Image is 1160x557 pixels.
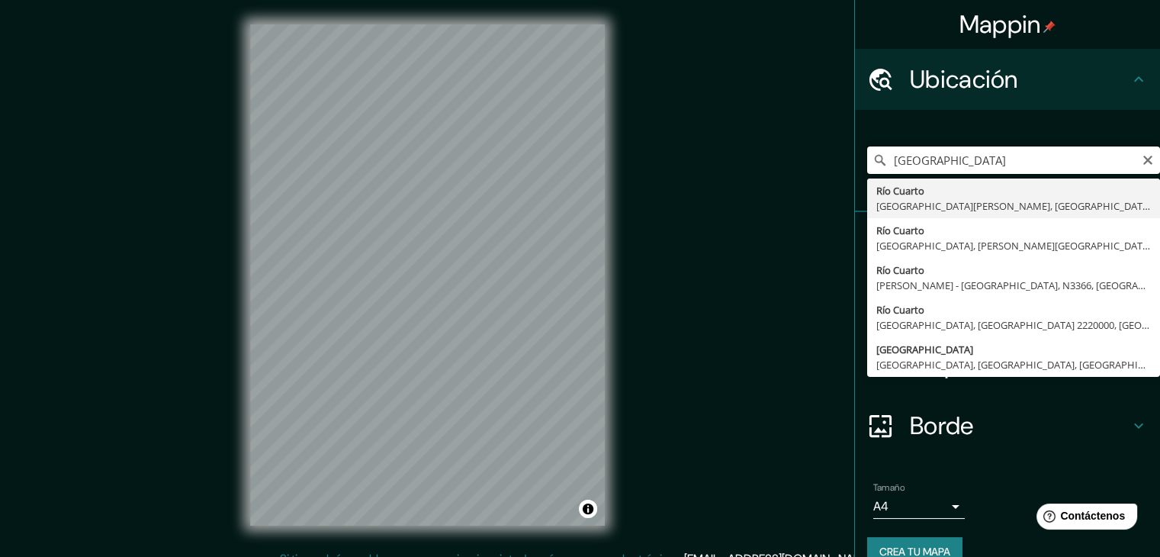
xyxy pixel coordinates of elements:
[876,239,1152,253] font: [GEOGRAPHIC_DATA], [PERSON_NAME][GEOGRAPHIC_DATA]
[910,63,1018,95] font: Ubicación
[855,334,1160,395] div: Disposición
[867,146,1160,174] input: Elige tu ciudad o zona
[855,49,1160,110] div: Ubicación
[250,24,605,526] canvas: Mapa
[579,500,597,518] button: Activar o desactivar atribución
[910,410,974,442] font: Borde
[876,263,924,277] font: Río Cuarto
[876,343,973,356] font: [GEOGRAPHIC_DATA]
[855,212,1160,273] div: Patas
[876,224,924,237] font: Río Cuarto
[873,498,888,514] font: A4
[876,184,924,198] font: Río Cuarto
[876,303,924,317] font: Río Cuarto
[855,395,1160,456] div: Borde
[959,8,1041,40] font: Mappin
[1043,21,1056,33] img: pin-icon.png
[1142,152,1154,166] button: Claro
[873,494,965,519] div: A4
[876,199,1152,213] font: [GEOGRAPHIC_DATA][PERSON_NAME], [GEOGRAPHIC_DATA]
[873,481,905,494] font: Tamaño
[855,273,1160,334] div: Estilo
[1024,497,1143,540] iframe: Lanzador de widgets de ayuda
